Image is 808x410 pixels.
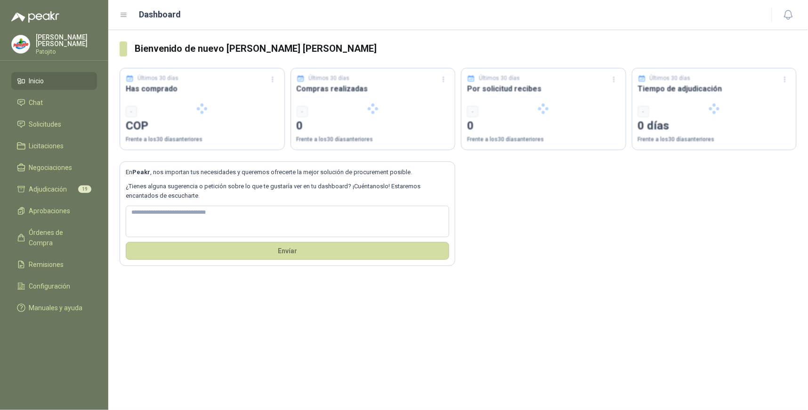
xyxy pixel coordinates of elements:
span: Inicio [29,76,44,86]
p: ¿Tienes alguna sugerencia o petición sobre lo que te gustaría ver en tu dashboard? ¡Cuéntanoslo! ... [126,182,449,201]
p: En , nos importan tus necesidades y queremos ofrecerte la mejor solución de procurement posible. [126,168,449,177]
a: Solicitudes [11,115,97,133]
a: Configuración [11,277,97,295]
button: Envíar [126,242,449,260]
a: Chat [11,94,97,112]
span: Remisiones [29,259,64,270]
span: Chat [29,97,43,108]
span: Manuales y ayuda [29,303,83,313]
p: Patojito [36,49,97,55]
a: Negociaciones [11,159,97,177]
a: Remisiones [11,256,97,273]
a: Órdenes de Compra [11,224,97,252]
span: 19 [78,185,91,193]
span: Negociaciones [29,162,73,173]
span: Configuración [29,281,71,291]
a: Adjudicación19 [11,180,97,198]
a: Licitaciones [11,137,97,155]
span: Solicitudes [29,119,62,129]
img: Company Logo [12,35,30,53]
b: Peakr [132,169,150,176]
span: Aprobaciones [29,206,71,216]
p: [PERSON_NAME] [PERSON_NAME] [36,34,97,47]
h1: Dashboard [139,8,181,21]
a: Manuales y ayuda [11,299,97,317]
span: Adjudicación [29,184,67,194]
span: Órdenes de Compra [29,227,88,248]
a: Aprobaciones [11,202,97,220]
h3: Bienvenido de nuevo [PERSON_NAME] [PERSON_NAME] [135,41,797,56]
a: Inicio [11,72,97,90]
span: Licitaciones [29,141,64,151]
img: Logo peakr [11,11,59,23]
